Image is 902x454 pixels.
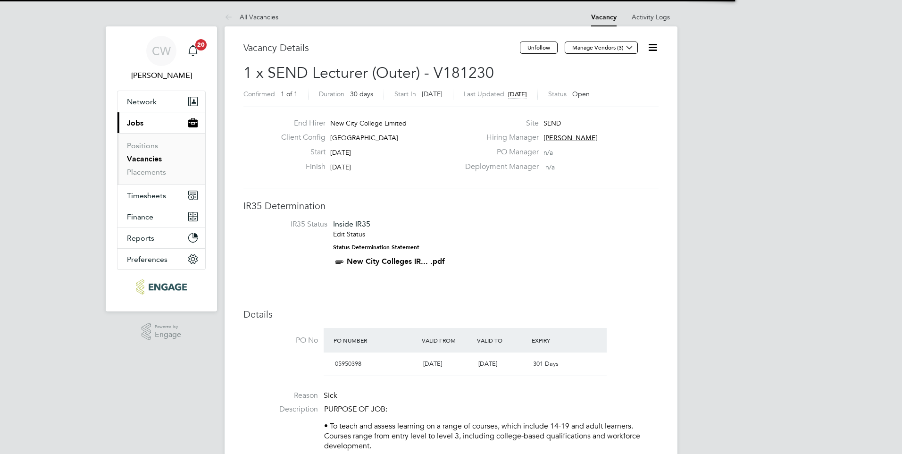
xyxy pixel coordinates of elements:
span: SEND [543,119,561,127]
label: Description [243,404,318,414]
label: Start [274,147,326,157]
span: Open [572,90,590,98]
label: PO No [243,336,318,345]
button: Preferences [117,249,205,269]
img: ncclondon-logo-retina.png [136,279,186,294]
a: Vacancies [127,154,162,163]
div: Valid From [419,332,475,349]
p: PURPOSE OF JOB: [324,404,659,414]
span: [GEOGRAPHIC_DATA] [330,134,398,142]
label: Last Updated [464,90,504,98]
label: PO Manager [459,147,539,157]
nav: Main navigation [106,26,217,311]
label: Duration [319,90,344,98]
a: Placements [127,168,166,177]
a: New City Colleges IR... .pdf [347,257,445,266]
span: n/a [545,163,555,171]
label: Confirmed [243,90,275,98]
label: Finish [274,162,326,172]
span: Engage [155,331,181,339]
label: Deployment Manager [459,162,539,172]
button: Manage Vendors (3) [565,42,638,54]
span: Preferences [127,255,167,264]
span: 20 [195,39,207,50]
span: Jobs [127,118,143,127]
label: Status [548,90,567,98]
span: [DATE] [478,360,497,368]
p: • To teach and assess learning on a range of courses, which include 14-19 and adult learners. Cou... [324,421,659,451]
label: Client Config [274,133,326,143]
button: Timesheets [117,185,205,206]
span: Sick [324,391,337,400]
span: Clair Windsor [117,70,206,81]
span: [DATE] [423,360,442,368]
span: New City College Limited [330,119,407,127]
span: 05950398 [335,360,361,368]
span: 301 Days [533,360,559,368]
button: Network [117,91,205,112]
a: Vacancy [591,13,617,21]
a: Activity Logs [632,13,670,21]
button: Reports [117,227,205,248]
span: Powered by [155,323,181,331]
button: Jobs [117,112,205,133]
a: All Vacancies [225,13,278,21]
label: IR35 Status [253,219,327,229]
span: CW [152,45,171,57]
strong: Status Determination Statement [333,244,419,251]
div: PO Number [331,332,419,349]
span: Inside IR35 [333,219,370,228]
span: [DATE] [330,163,351,171]
label: End Hirer [274,118,326,128]
button: Unfollow [520,42,558,54]
span: n/a [543,148,553,157]
span: [PERSON_NAME] [543,134,598,142]
label: Site [459,118,539,128]
a: Positions [127,141,158,150]
span: 1 of 1 [281,90,298,98]
a: Go to home page [117,279,206,294]
div: Expiry [529,332,585,349]
label: Reason [243,391,318,401]
a: CW[PERSON_NAME] [117,36,206,81]
span: Finance [127,212,153,221]
span: Network [127,97,157,106]
h3: IR35 Determination [243,200,659,212]
a: 20 [184,36,202,66]
label: Hiring Manager [459,133,539,143]
span: 30 days [350,90,373,98]
span: [DATE] [508,90,527,98]
label: Start In [394,90,416,98]
span: Timesheets [127,191,166,200]
h3: Vacancy Details [243,42,520,54]
span: 1 x SEND Lecturer (Outer) - V181230 [243,64,494,82]
button: Finance [117,206,205,227]
h3: Details [243,308,659,320]
span: [DATE] [330,148,351,157]
a: Powered byEngage [142,323,182,341]
div: Valid To [475,332,530,349]
a: Edit Status [333,230,365,238]
div: Jobs [117,133,205,185]
span: Reports [127,234,154,243]
span: [DATE] [422,90,443,98]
